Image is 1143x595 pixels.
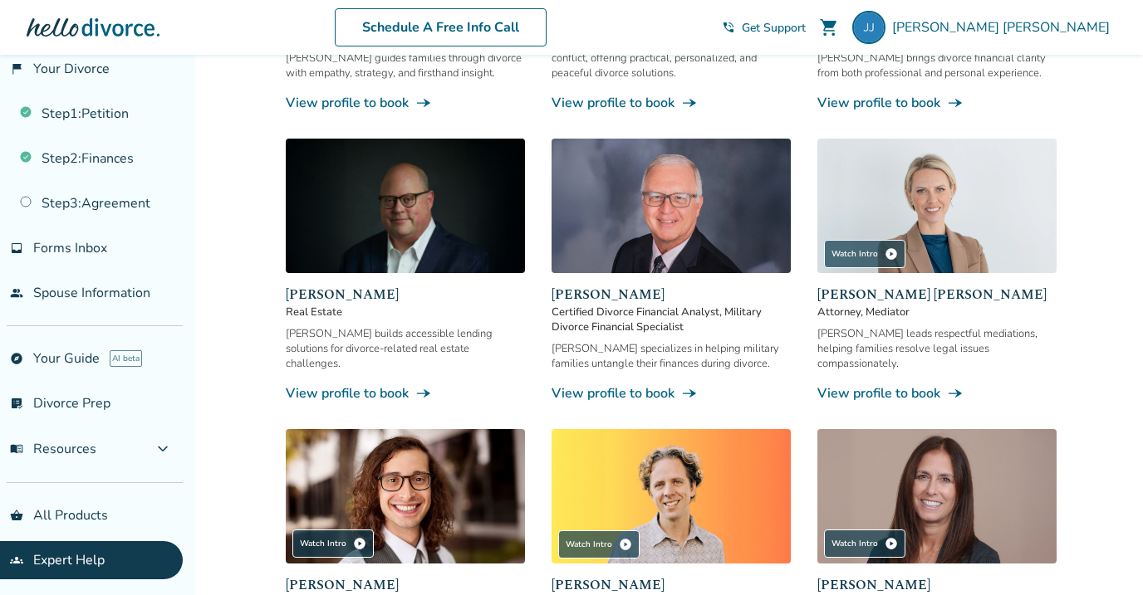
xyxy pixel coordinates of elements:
span: menu_book [10,442,23,456]
a: View profile to bookline_end_arrow_notch [817,384,1057,402]
div: [PERSON_NAME] brings divorce financial clarity from both professional and personal experience. [817,51,1057,80]
span: play_circle [885,537,898,550]
span: line_end_arrow_notch [947,95,964,111]
img: justine.jj@gmail.com [852,11,885,44]
span: line_end_arrow_notch [415,95,432,111]
span: line_end_arrow_notch [947,385,964,402]
span: [PERSON_NAME] [552,285,791,305]
div: [PERSON_NAME] guides families through divorce with empathy, strategy, and firsthand insight. [286,51,525,80]
span: line_end_arrow_notch [681,385,698,402]
img: James Traub [552,429,791,563]
span: [PERSON_NAME] [PERSON_NAME] [892,18,1116,37]
span: play_circle [353,537,366,550]
span: flag_2 [10,62,23,76]
div: Watch Intro [824,529,905,558]
img: Melissa Wheeler Hoff [817,139,1057,273]
div: [PERSON_NAME] specializes in helping military families untangle their finances during divorce. [552,341,791,371]
div: Watch Intro [558,530,640,558]
span: list_alt_check [10,397,23,410]
iframe: Chat Widget [1060,515,1143,595]
div: Watch Intro [292,529,374,558]
img: Chris Freemott [286,139,525,273]
span: [PERSON_NAME] [286,285,525,305]
span: people [10,286,23,300]
span: Certified Divorce Financial Analyst, Military Divorce Financial Specialist [552,305,791,334]
span: Attorney, Mediator [817,305,1057,319]
span: phone_in_talk [722,21,735,34]
span: Forms Inbox [33,239,107,257]
span: groups [10,554,23,567]
img: Jill Kaufman [817,429,1057,563]
span: AI beta [110,350,142,367]
span: [PERSON_NAME] [552,575,791,595]
img: Alex Glassmann [286,429,525,563]
span: expand_more [153,439,173,459]
span: play_circle [619,538,632,551]
a: Schedule A Free Info Call [335,8,547,46]
a: View profile to bookline_end_arrow_notch [286,94,525,112]
span: play_circle [885,247,898,261]
span: [PERSON_NAME] [PERSON_NAME] [817,285,1057,305]
div: Watch Intro [824,240,905,268]
span: Real Estate [286,305,525,319]
div: [PERSON_NAME] leads respectful mediations, helping families resolve legal issues compassionately. [817,326,1057,371]
span: inbox [10,241,23,255]
span: Get Support [742,20,806,36]
a: View profile to bookline_end_arrow_notch [286,384,525,402]
div: [PERSON_NAME] builds accessible lending solutions for divorce-related real estate challenges. [286,326,525,371]
a: View profile to bookline_end_arrow_notch [817,94,1057,112]
span: shopping_cart [819,17,839,37]
span: Resources [10,440,96,458]
img: David Smith [552,139,791,273]
span: explore [10,352,23,365]
span: line_end_arrow_notch [415,385,432,402]
a: phone_in_talkGet Support [722,20,806,36]
a: View profile to bookline_end_arrow_notch [552,384,791,402]
span: line_end_arrow_notch [681,95,698,111]
a: View profile to bookline_end_arrow_notch [552,94,791,112]
span: [PERSON_NAME] [817,575,1057,595]
span: shopping_basket [10,509,23,522]
span: [PERSON_NAME] [286,575,525,595]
